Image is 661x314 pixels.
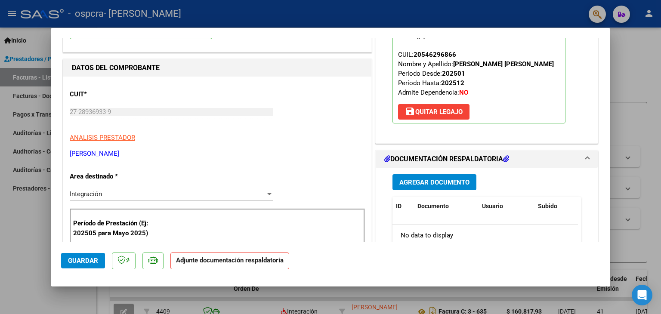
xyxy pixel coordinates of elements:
p: Legajo preaprobado para Período de Prestación: [392,18,565,123]
span: ID [396,203,402,209]
button: Guardar [61,253,105,268]
div: Open Intercom Messenger [632,285,652,305]
span: Usuario [482,203,503,209]
button: Agregar Documento [392,174,476,190]
strong: 202512 [441,79,464,87]
datatable-header-cell: Acción [578,197,621,215]
span: ANALISIS PRESTADOR [70,134,135,142]
span: Quitar Legajo [405,108,463,116]
strong: NO [459,89,468,96]
strong: Adjunte documentación respaldatoria [176,256,284,264]
datatable-header-cell: Subido [534,197,578,215]
p: CUIT [70,89,158,99]
span: Subido [538,203,557,209]
p: [PERSON_NAME] [70,149,365,159]
p: Area destinado * [70,172,158,182]
span: Documento [417,203,449,209]
strong: [PERSON_NAME] [PERSON_NAME] [453,60,554,68]
span: Guardar [68,257,98,265]
span: Integración [70,190,102,198]
strong: 202501 [442,70,465,77]
button: Quitar Legajo [398,104,469,120]
strong: DATOS DEL COMPROBANTE [72,64,160,72]
datatable-header-cell: Usuario [479,197,534,215]
datatable-header-cell: Documento [414,197,479,215]
mat-icon: save [405,106,415,117]
span: CUIL: Nombre y Apellido: Período Desde: Período Hasta: Admite Dependencia: [398,51,554,96]
datatable-header-cell: ID [392,197,414,215]
p: Período de Prestación (Ej: 202505 para Mayo 2025) [73,219,160,238]
div: No data to display [392,225,578,246]
div: 20546296866 [414,50,456,59]
h1: DOCUMENTACIÓN RESPALDATORIA [384,154,509,164]
span: Agregar Documento [399,179,469,186]
div: PREAPROBACIÓN PARA INTEGRACION [376,6,598,143]
mat-expansion-panel-header: DOCUMENTACIÓN RESPALDATORIA [376,151,598,168]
